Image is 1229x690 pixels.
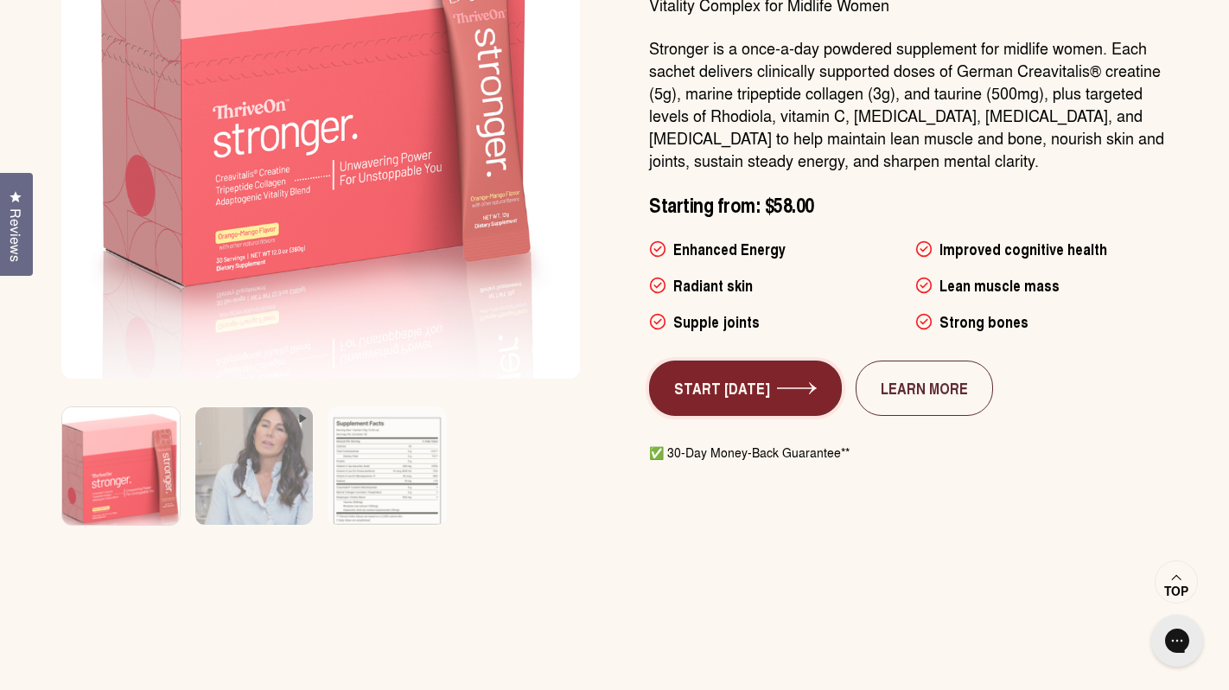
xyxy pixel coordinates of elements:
[915,310,1168,333] li: Strong bones
[856,361,993,416] a: LEARN MORE
[649,192,1168,217] p: Starting from: $58.00
[1143,609,1212,673] iframe: Gorgias live chat messenger
[649,274,901,297] li: Radiant skin
[915,238,1168,260] li: Improved cognitive health
[4,208,27,262] span: Reviews
[649,238,901,260] li: Enhanced Energy
[1164,584,1188,599] span: Top
[62,407,180,548] img: Box of ThriveOn Stronger supplement with a pink design on a white background
[649,36,1168,171] p: Stronger is a once-a-day powdered supplement for midlife women. Each sachet delivers clinically s...
[649,361,842,416] a: START [DATE]
[915,274,1168,297] li: Lean muscle mass
[649,310,901,333] li: Supple joints
[649,444,1168,461] p: ✅ 30-Day Money-Back Guarantee**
